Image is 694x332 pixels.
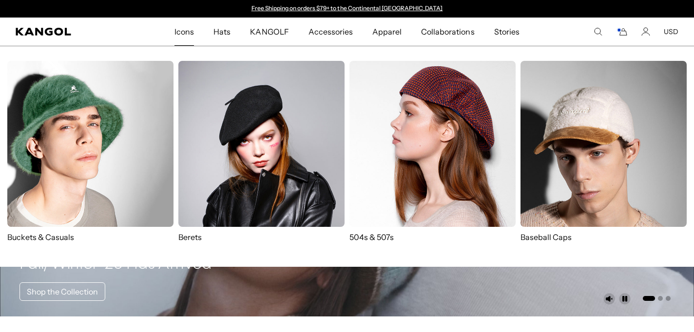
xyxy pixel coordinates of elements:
a: Berets [178,61,345,242]
a: Kangol [16,28,115,36]
a: Free Shipping on orders $79+ to the Continental [GEOGRAPHIC_DATA] [251,4,443,12]
span: Stories [494,18,520,46]
span: Apparel [372,18,402,46]
button: USD [664,27,678,36]
a: Hats [204,18,240,46]
div: Announcement [247,5,447,13]
span: Hats [213,18,231,46]
a: KANGOLF [240,18,298,46]
button: Cart [616,27,628,36]
a: Collaborations [411,18,484,46]
a: Baseball Caps [520,61,687,252]
a: Icons [165,18,204,46]
ul: Select a slide to show [642,294,671,302]
span: Collaborations [421,18,474,46]
button: Go to slide 3 [666,296,671,301]
button: Go to slide 1 [643,296,655,301]
p: 504s & 507s [349,232,516,242]
span: Icons [174,18,194,46]
button: Go to slide 2 [658,296,663,301]
button: Pause [619,293,631,305]
span: Accessories [308,18,353,46]
a: Stories [484,18,529,46]
a: Shop the Collection [19,282,105,301]
slideshow-component: Announcement bar [247,5,447,13]
button: Unmute [603,293,615,305]
a: 504s & 507s [349,61,516,242]
div: 1 of 2 [247,5,447,13]
span: KANGOLF [250,18,289,46]
a: Accessories [299,18,363,46]
p: Buckets & Casuals [7,232,173,242]
a: Account [641,27,650,36]
a: Buckets & Casuals [7,61,173,242]
p: Berets [178,232,345,242]
a: Apparel [363,18,411,46]
summary: Search here [594,27,602,36]
p: Baseball Caps [520,232,687,242]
